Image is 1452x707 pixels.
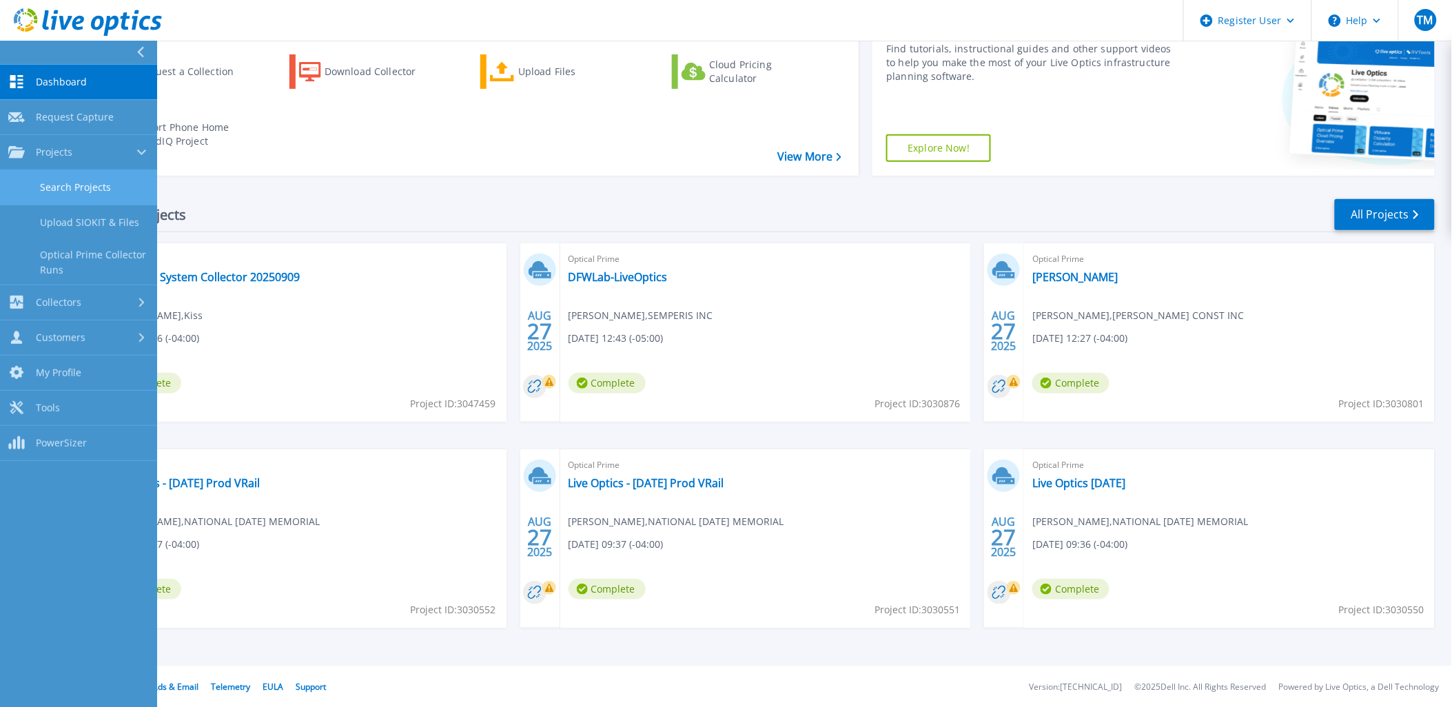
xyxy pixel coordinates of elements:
[518,58,628,85] div: Upload Files
[1032,270,1118,284] a: [PERSON_NAME]
[992,325,1016,337] span: 27
[526,306,553,356] div: AUG 2025
[991,512,1017,562] div: AUG 2025
[569,537,664,552] span: [DATE] 09:37 (-04:00)
[709,58,819,85] div: Cloud Pricing Calculator
[569,373,646,393] span: Complete
[1135,683,1267,692] li: © 2025 Dell Inc. All Rights Reserved
[104,458,498,473] span: Optical Prime
[36,146,72,158] span: Projects
[672,54,826,89] a: Cloud Pricing Calculator
[36,76,87,88] span: Dashboard
[992,531,1016,543] span: 27
[569,331,664,346] span: [DATE] 12:43 (-05:00)
[886,42,1174,83] div: Find tutorials, instructional guides and other support videos to help you make the most of your L...
[325,58,435,85] div: Download Collector
[1032,514,1248,529] span: [PERSON_NAME] , NATIONAL [DATE] MEMORIAL
[1032,252,1427,267] span: Optical Prime
[1030,683,1123,692] li: Version: [TECHNICAL_ID]
[98,54,252,89] a: Request a Collection
[1279,683,1440,692] li: Powered by Live Optics, a Dell Technology
[411,396,496,411] span: Project ID: 3047459
[991,306,1017,356] div: AUG 2025
[875,396,960,411] span: Project ID: 3030876
[104,270,300,284] a: LiveOptics System Collector 20250909
[1032,331,1127,346] span: [DATE] 12:27 (-04:00)
[569,308,713,323] span: [PERSON_NAME] , SEMPERIS INC
[36,367,81,379] span: My Profile
[36,402,60,414] span: Tools
[526,512,553,562] div: AUG 2025
[152,681,198,693] a: Ads & Email
[36,111,114,123] span: Request Capture
[527,325,552,337] span: 27
[569,579,646,600] span: Complete
[36,331,85,344] span: Customers
[411,602,496,617] span: Project ID: 3030552
[289,54,443,89] a: Download Collector
[1032,458,1427,473] span: Optical Prime
[263,681,283,693] a: EULA
[886,134,991,162] a: Explore Now!
[1339,602,1424,617] span: Project ID: 3030550
[135,121,243,148] div: Import Phone Home CloudIQ Project
[569,458,963,473] span: Optical Prime
[104,476,260,490] a: Live Optics - [DATE] Prod VRail
[1032,579,1110,600] span: Complete
[1335,199,1435,230] a: All Projects
[36,296,81,309] span: Collectors
[1418,14,1433,25] span: TM
[569,252,963,267] span: Optical Prime
[1032,373,1110,393] span: Complete
[36,437,87,449] span: PowerSizer
[569,514,784,529] span: [PERSON_NAME] , NATIONAL [DATE] MEMORIAL
[875,602,960,617] span: Project ID: 3030551
[1032,308,1244,323] span: [PERSON_NAME] , [PERSON_NAME] CONST INC
[480,54,634,89] a: Upload Files
[104,252,498,267] span: Optical Prime
[1032,476,1125,490] a: Live Optics [DATE]
[777,150,841,163] a: View More
[137,58,247,85] div: Request a Collection
[1032,537,1127,552] span: [DATE] 09:36 (-04:00)
[569,270,668,284] a: DFWLab-LiveOptics
[296,681,326,693] a: Support
[104,514,320,529] span: [PERSON_NAME] , NATIONAL [DATE] MEMORIAL
[569,476,724,490] a: Live Optics - [DATE] Prod VRail
[211,681,250,693] a: Telemetry
[1339,396,1424,411] span: Project ID: 3030801
[527,531,552,543] span: 27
